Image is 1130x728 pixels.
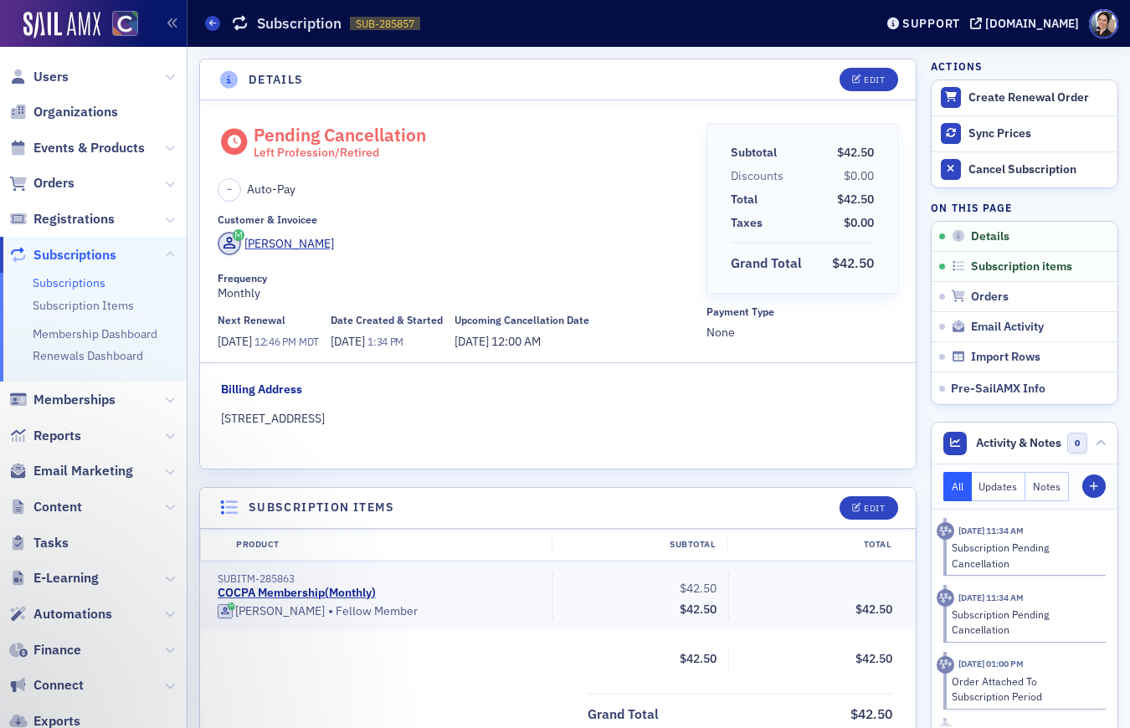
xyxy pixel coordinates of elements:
span: Activity & Notes [976,434,1061,452]
span: Import Rows [971,350,1040,365]
span: E-Learning [33,569,99,587]
span: Events & Products [33,139,145,157]
span: Reports [33,427,81,445]
a: Membership Dashboard [33,326,157,341]
button: Edit [840,496,897,520]
button: [DOMAIN_NAME] [970,18,1085,29]
span: [DATE] [331,334,367,349]
button: Sync Prices [932,115,1117,151]
span: 12:00 AM [491,334,541,349]
span: Content [33,498,82,516]
div: Pending Cancellation [254,124,426,161]
a: Email Marketing [9,462,133,480]
img: SailAMX [23,12,100,38]
div: Cancel Subscription [968,162,1109,177]
span: Subscription items [971,259,1072,274]
div: Date Created & Started [331,314,443,326]
span: SUB-285857 [356,17,414,31]
time: 9/9/2025 11:34 AM [958,592,1024,603]
a: Subscription Items [33,298,134,313]
span: Details [971,229,1009,244]
div: SUBITM-285863 [218,572,541,585]
span: Memberships [33,391,116,409]
h4: Actions [931,59,983,74]
span: [DATE] [218,334,254,349]
button: Create Renewal Order [932,80,1117,115]
span: Email Marketing [33,462,133,480]
a: Memberships [9,391,116,409]
div: Activity [937,656,954,674]
div: Left Profession/Retired [254,146,426,161]
span: None [706,324,898,341]
div: Payment Type [706,305,774,318]
span: Orders [33,174,74,192]
span: $0.00 [844,215,874,230]
div: Subscription Pending Cancellation [952,540,1095,571]
span: $42.50 [837,145,874,160]
div: Grand Total [588,705,659,725]
span: Taxes [731,214,768,232]
button: Edit [840,68,897,91]
h4: Subscription items [249,499,394,516]
time: 8/24/2025 01:00 PM [958,658,1024,669]
div: Next Renewal [218,314,285,326]
span: $42.50 [832,254,874,271]
div: Subscription Pending Cancellation [952,607,1095,638]
span: Tasks [33,534,69,552]
div: [DOMAIN_NAME] [985,16,1079,31]
img: SailAMX [112,11,138,37]
div: Grand Total [731,254,802,274]
span: $42.50 [837,192,874,207]
button: Updates [972,472,1026,501]
a: Subscriptions [33,275,105,290]
span: Orders [971,290,1009,305]
a: Registrations [9,210,115,228]
span: MDT [296,335,320,348]
h4: Details [249,71,304,89]
div: Total [727,538,903,551]
div: Sync Prices [968,126,1109,141]
a: Organizations [9,103,118,121]
div: Subtotal [552,538,727,551]
a: Content [9,498,82,516]
span: $42.50 [850,705,892,722]
span: Users [33,68,69,86]
div: Taxes [731,214,763,232]
span: $0.00 [844,168,874,183]
h4: On this page [931,200,1118,215]
div: [PERSON_NAME] [244,235,334,253]
button: All [943,472,972,501]
span: Profile [1089,9,1118,38]
span: 12:46 PM [254,335,296,348]
a: Automations [9,605,112,623]
div: Activity [937,589,954,607]
a: Reports [9,427,81,445]
span: $42.50 [855,651,892,666]
div: Fellow Member [218,603,541,620]
span: Pre-SailAMX Info [951,381,1045,396]
div: Total [731,191,758,208]
span: Subtotal [731,144,783,161]
div: Edit [864,504,885,513]
time: 9/9/2025 11:34 AM [958,525,1024,536]
span: Email Activity [971,320,1044,335]
span: Grand Total [588,705,665,725]
span: Auto-Pay [247,181,295,198]
div: Support [902,16,960,31]
div: Discounts [731,167,783,185]
span: Registrations [33,210,115,228]
div: Order Attached To Subscription Period [952,674,1095,705]
a: Tasks [9,534,69,552]
a: Orders [9,174,74,192]
a: Users [9,68,69,86]
a: View Homepage [100,11,138,39]
iframe: Intercom notifications message [13,602,347,720]
a: E-Learning [9,569,99,587]
div: Upcoming Cancellation Date [455,314,589,326]
a: Finance [9,641,81,659]
a: Events & Products [9,139,145,157]
span: Grand Total [731,254,808,274]
span: $42.50 [680,581,717,596]
a: [PERSON_NAME] [218,232,334,255]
